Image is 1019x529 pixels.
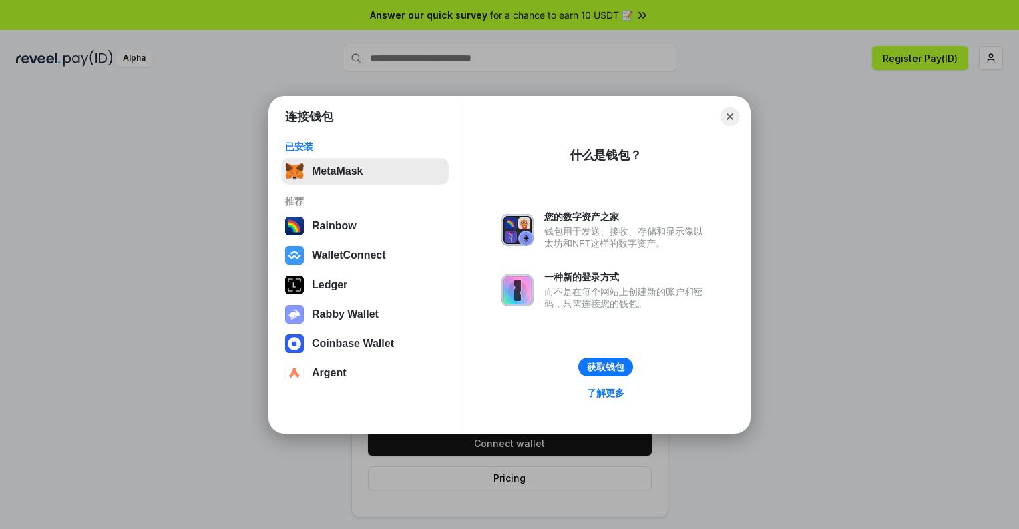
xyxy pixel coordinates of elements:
div: Coinbase Wallet [312,338,394,350]
button: WalletConnect [281,242,449,269]
img: svg+xml,%3Csvg%20fill%3D%22none%22%20height%3D%2233%22%20viewBox%3D%220%200%2035%2033%22%20width%... [285,162,304,181]
div: 什么是钱包？ [570,147,642,163]
button: 获取钱包 [578,358,633,376]
img: svg+xml,%3Csvg%20xmlns%3D%22http%3A%2F%2Fwww.w3.org%2F2000%2Fsvg%22%20fill%3D%22none%22%20viewBox... [501,214,534,246]
img: svg+xml,%3Csvg%20xmlns%3D%22http%3A%2F%2Fwww.w3.org%2F2000%2Fsvg%22%20width%3D%2228%22%20height%3... [285,276,304,294]
button: Argent [281,360,449,386]
a: 了解更多 [579,384,632,402]
button: Coinbase Wallet [281,330,449,357]
img: svg+xml,%3Csvg%20width%3D%2228%22%20height%3D%2228%22%20viewBox%3D%220%200%2028%2028%22%20fill%3D... [285,334,304,353]
h1: 连接钱包 [285,109,333,125]
div: WalletConnect [312,249,386,261]
div: 获取钱包 [587,361,624,373]
img: svg+xml,%3Csvg%20width%3D%2228%22%20height%3D%2228%22%20viewBox%3D%220%200%2028%2028%22%20fill%3D... [285,246,304,265]
img: svg+xml,%3Csvg%20xmlns%3D%22http%3A%2F%2Fwww.w3.org%2F2000%2Fsvg%22%20fill%3D%22none%22%20viewBox... [285,305,304,324]
button: Rainbow [281,213,449,239]
button: Close [721,107,739,126]
img: svg+xml,%3Csvg%20width%3D%2228%22%20height%3D%2228%22%20viewBox%3D%220%200%2028%2028%22%20fill%3D... [285,364,304,382]
div: MetaMask [312,165,363,177]
button: Ledger [281,272,449,298]
div: 钱包用于发送、接收、存储和显示像以太坊和NFT这样的数字资产。 [544,225,710,249]
div: 推荐 [285,195,445,207]
div: 已安装 [285,141,445,153]
div: 您的数字资产之家 [544,211,710,223]
button: Rabby Wallet [281,301,449,328]
div: 而不是在每个网站上创建新的账户和密码，只需连接您的钱包。 [544,286,710,310]
div: Argent [312,367,347,379]
div: Rabby Wallet [312,308,379,320]
div: Rainbow [312,220,357,232]
div: 了解更多 [587,387,624,399]
div: 一种新的登录方式 [544,271,710,283]
img: svg+xml,%3Csvg%20xmlns%3D%22http%3A%2F%2Fwww.w3.org%2F2000%2Fsvg%22%20fill%3D%22none%22%20viewBox... [501,274,534,306]
div: Ledger [312,279,347,291]
button: MetaMask [281,158,449,185]
img: svg+xml,%3Csvg%20width%3D%22120%22%20height%3D%22120%22%20viewBox%3D%220%200%20120%20120%22%20fil... [285,217,304,235]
